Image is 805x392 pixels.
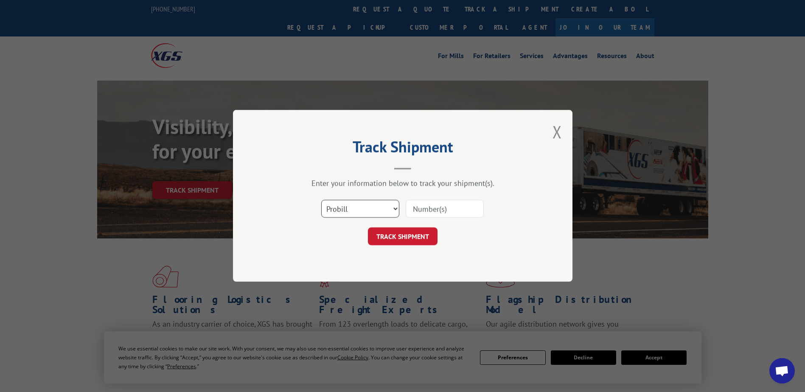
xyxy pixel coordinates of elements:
div: Open chat [769,358,795,384]
div: Enter your information below to track your shipment(s). [275,179,530,188]
button: Close modal [553,120,562,143]
h2: Track Shipment [275,141,530,157]
input: Number(s) [406,200,484,218]
button: TRACK SHIPMENT [368,228,438,246]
